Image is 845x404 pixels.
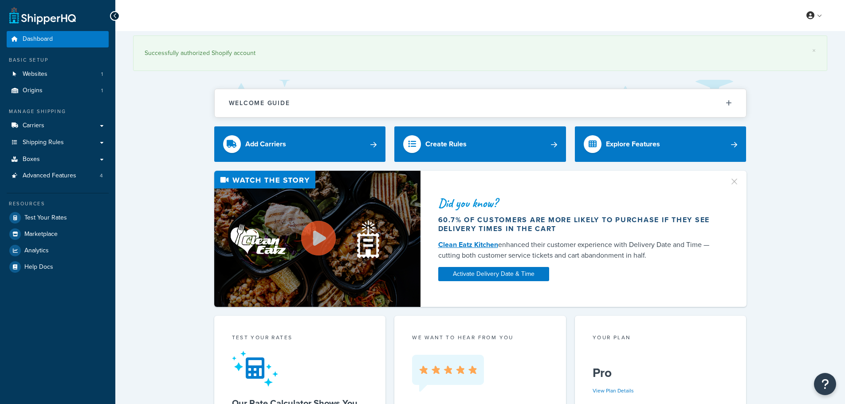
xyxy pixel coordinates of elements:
[394,126,566,162] a: Create Rules
[438,216,719,233] div: 60.7% of customers are more likely to purchase if they see delivery times in the cart
[214,126,386,162] a: Add Carriers
[7,168,109,184] a: Advanced Features4
[7,82,109,99] a: Origins1
[101,71,103,78] span: 1
[23,122,44,129] span: Carriers
[7,134,109,151] a: Shipping Rules
[593,387,634,395] a: View Plan Details
[7,118,109,134] a: Carriers
[24,263,53,271] span: Help Docs
[438,239,498,250] a: Clean Eatz Kitchen
[438,239,719,261] div: enhanced their customer experience with Delivery Date and Time — cutting both customer service ti...
[7,108,109,115] div: Manage Shipping
[7,56,109,64] div: Basic Setup
[23,35,53,43] span: Dashboard
[24,214,67,222] span: Test Your Rates
[23,172,76,180] span: Advanced Features
[7,66,109,82] a: Websites1
[24,231,58,238] span: Marketplace
[7,168,109,184] li: Advanced Features
[145,47,816,59] div: Successfully authorized Shopify account
[812,47,816,54] a: ×
[7,243,109,259] a: Analytics
[24,247,49,255] span: Analytics
[412,333,548,341] p: we want to hear from you
[232,333,368,344] div: Test your rates
[593,366,729,380] h5: Pro
[23,87,43,94] span: Origins
[593,333,729,344] div: Your Plan
[606,138,660,150] div: Explore Features
[7,259,109,275] a: Help Docs
[23,156,40,163] span: Boxes
[229,100,290,106] h2: Welcome Guide
[7,210,109,226] a: Test Your Rates
[7,200,109,208] div: Resources
[438,267,549,281] a: Activate Delivery Date & Time
[215,89,746,117] button: Welcome Guide
[101,87,103,94] span: 1
[100,172,103,180] span: 4
[7,226,109,242] a: Marketplace
[23,71,47,78] span: Websites
[425,138,467,150] div: Create Rules
[814,373,836,395] button: Open Resource Center
[7,31,109,47] a: Dashboard
[575,126,747,162] a: Explore Features
[7,66,109,82] li: Websites
[214,171,421,307] img: Video thumbnail
[438,197,719,209] div: Did you know?
[7,151,109,168] a: Boxes
[245,138,286,150] div: Add Carriers
[7,82,109,99] li: Origins
[23,139,64,146] span: Shipping Rules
